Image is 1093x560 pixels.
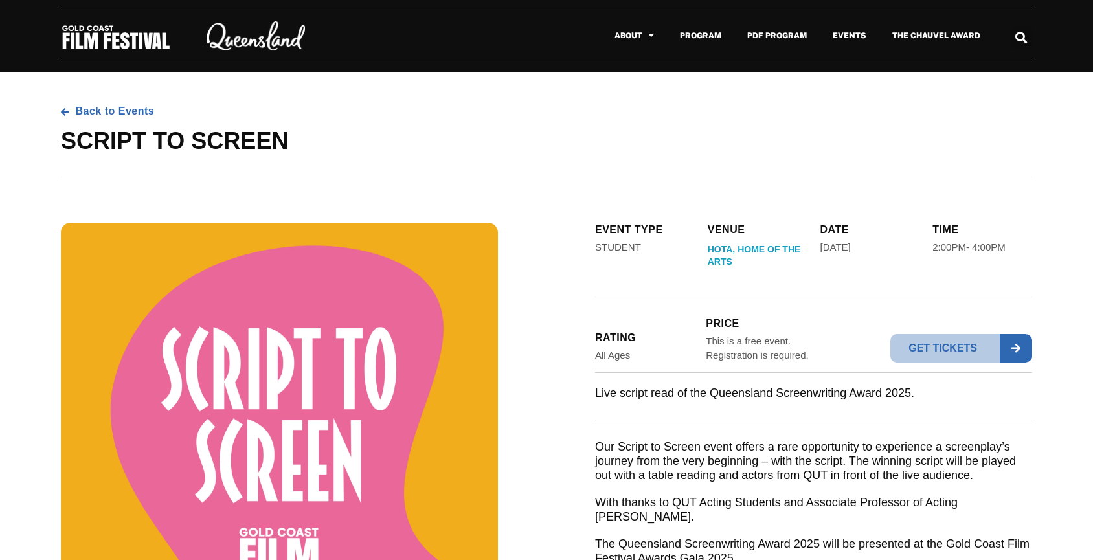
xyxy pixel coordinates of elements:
[667,21,734,50] a: Program
[1011,27,1032,48] div: Search
[595,240,641,254] div: STUDENT
[708,223,807,237] h5: Venue
[595,386,914,400] div: Live script read of the Queensland Screenwriting Award 2025.
[595,440,1032,482] p: Our Script to Screen event offers a rare opportunity to experience a screenplay’s journey from th...
[890,334,1032,363] a: Get tickets
[879,21,993,50] a: The Chauvel Award
[706,317,813,331] h5: Price
[595,495,1032,524] p: With thanks to QUT Acting Students and Associate Professor of Acting [PERSON_NAME].
[336,21,993,50] nav: Menu
[932,240,1006,254] p: 2:00PM- 4:00PM
[820,223,920,237] h5: Date
[708,243,807,271] span: HOTA, Home of the Arts
[820,21,879,50] a: Events
[595,348,630,363] div: All Ages
[595,223,695,237] h5: eVENT type
[890,334,1000,363] span: Get tickets
[73,104,155,118] span: Back to Events
[820,240,851,254] div: [DATE]
[61,104,154,118] a: Back to Events
[706,334,813,363] div: This is a free event. Registration is required.
[734,21,820,50] a: PDF Program
[932,223,1032,237] h5: Time
[61,125,1032,157] h1: SCRIPT TO SCREEN
[595,331,703,345] h5: Rating
[602,21,667,50] a: About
